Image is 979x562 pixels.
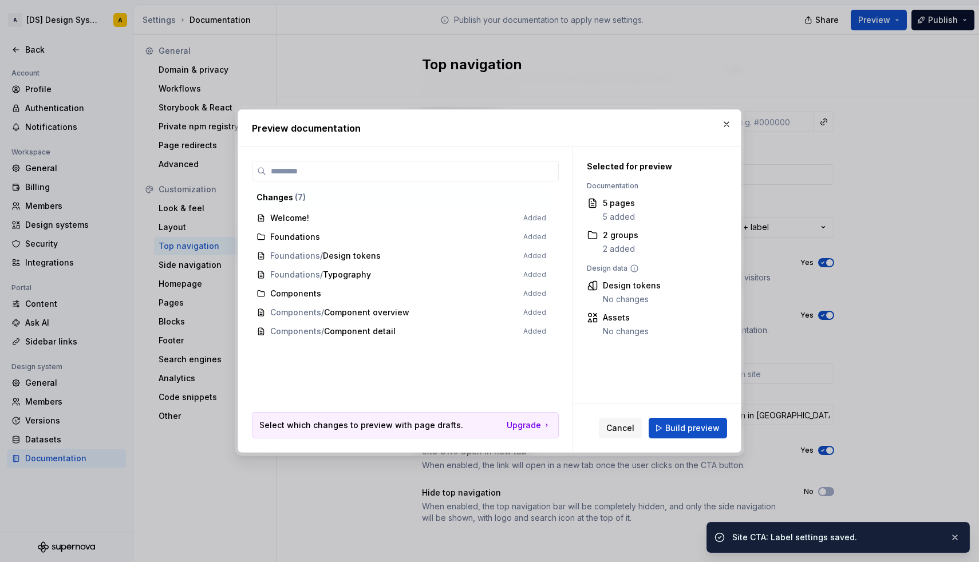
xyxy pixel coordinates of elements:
[587,181,721,191] div: Documentation
[603,312,649,323] div: Assets
[507,419,551,431] a: Upgrade
[587,161,721,172] div: Selected for preview
[603,243,638,255] div: 2 added
[649,418,727,438] button: Build preview
[252,121,727,135] h2: Preview documentation
[665,422,720,434] span: Build preview
[587,264,721,273] div: Design data
[603,211,635,223] div: 5 added
[603,326,649,337] div: No changes
[259,419,463,431] p: Select which changes to preview with page drafts.
[606,422,634,434] span: Cancel
[732,532,941,543] div: Site CTA: Label settings saved.
[603,280,661,291] div: Design tokens
[603,294,661,305] div: No changes
[256,192,546,203] div: Changes
[295,192,306,202] span: ( 7 )
[603,229,638,241] div: 2 groups
[603,197,635,209] div: 5 pages
[599,418,642,438] button: Cancel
